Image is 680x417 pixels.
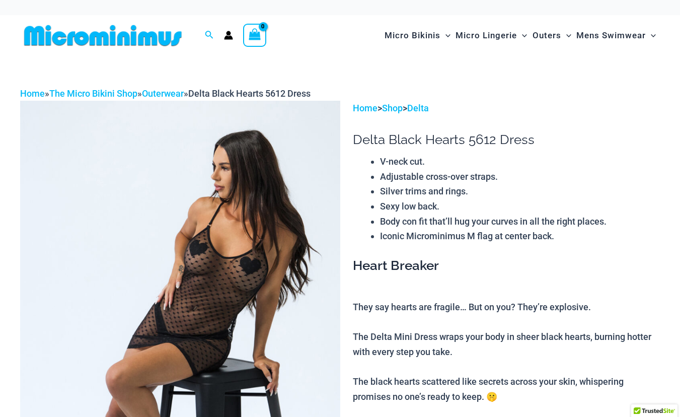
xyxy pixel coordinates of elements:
a: Outerwear [142,88,184,99]
a: Account icon link [224,31,233,40]
li: Sexy low back. [380,199,660,214]
a: Home [20,88,45,99]
span: Menu Toggle [440,23,450,48]
span: Delta Black Hearts 5612 Dress [188,88,311,99]
li: Iconic Microminimus M flag at center back. [380,229,660,244]
a: Search icon link [205,29,214,42]
span: Menu Toggle [517,23,527,48]
h3: Heart Breaker [353,257,660,274]
a: Micro LingerieMenu ToggleMenu Toggle [453,20,530,51]
li: Adjustable cross-over straps. [380,169,660,184]
a: OutersMenu ToggleMenu Toggle [530,20,574,51]
a: View Shopping Cart, empty [243,24,266,47]
span: Menu Toggle [561,23,571,48]
nav: Site Navigation [381,19,660,52]
li: V-neck cut. [380,154,660,169]
a: Delta [407,103,429,113]
a: Mens SwimwearMenu ToggleMenu Toggle [574,20,658,51]
a: The Micro Bikini Shop [49,88,137,99]
span: » » » [20,88,311,99]
a: Home [353,103,377,113]
span: Menu Toggle [646,23,656,48]
h1: Delta Black Hearts 5612 Dress [353,132,660,148]
span: Mens Swimwear [576,23,646,48]
li: Body con fit that’ll hug your curves in all the right places. [380,214,660,229]
li: Silver trims and rings. [380,184,660,199]
span: Micro Bikinis [385,23,440,48]
img: MM SHOP LOGO FLAT [20,24,186,47]
span: Outers [533,23,561,48]
a: Shop [382,103,403,113]
a: Micro BikinisMenu ToggleMenu Toggle [382,20,453,51]
p: > > [353,101,660,116]
span: Micro Lingerie [456,23,517,48]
